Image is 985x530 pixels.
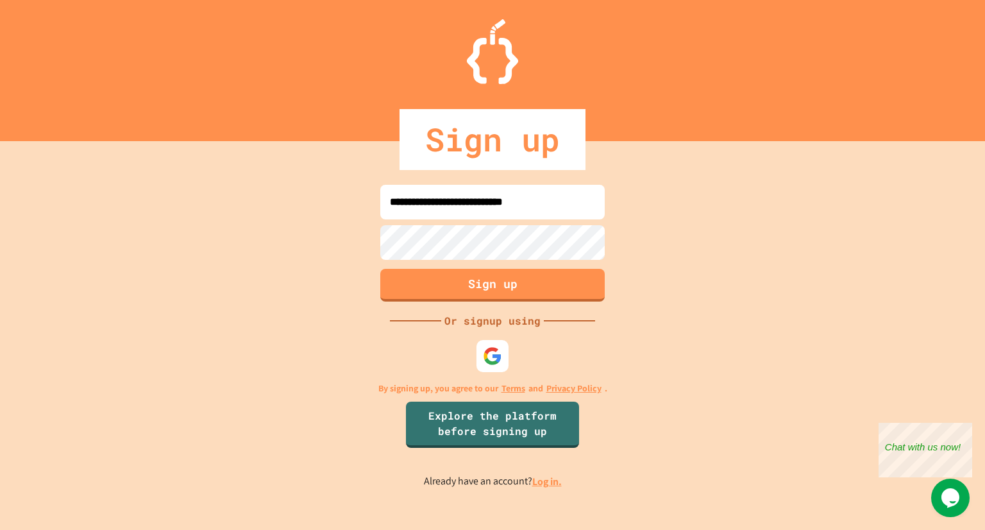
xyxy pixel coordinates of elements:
[931,479,972,517] iframe: chat widget
[546,382,602,395] a: Privacy Policy
[406,402,579,448] a: Explore the platform before signing up
[380,269,605,302] button: Sign up
[467,19,518,84] img: Logo.svg
[424,474,562,490] p: Already have an account?
[532,475,562,488] a: Log in.
[441,313,544,329] div: Or signup using
[400,109,585,170] div: Sign up
[879,423,972,477] iframe: chat widget
[501,382,525,395] a: Terms
[483,346,502,366] img: google-icon.svg
[378,382,607,395] p: By signing up, you agree to our and .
